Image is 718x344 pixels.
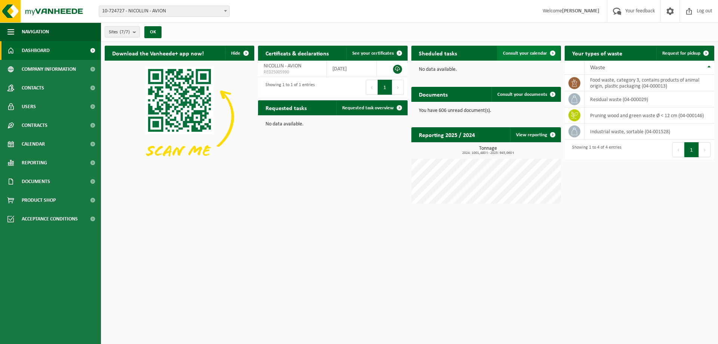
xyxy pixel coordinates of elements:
[264,63,301,69] span: NICOLLIN - AVION
[503,51,547,56] span: Consult your calendar
[22,210,78,228] span: Acceptance conditions
[99,6,230,17] span: 10-724727 - NICOLLIN - AVION
[419,108,553,113] p: You have 606 unread document(s).
[225,46,254,61] button: Hide
[672,142,684,157] button: Previous
[258,46,336,60] h2: Certificats & declarations
[99,6,229,16] span: 10-724727 - NICOLLIN - AVION
[656,46,714,61] a: Request for pickup
[352,51,394,56] span: See your certificates
[120,30,130,34] count: (7/7)
[266,122,400,127] p: No data available.
[22,22,49,41] span: Navigation
[419,67,553,72] p: No data available.
[497,46,560,61] a: Consult your calendar
[262,79,315,95] div: Showing 1 to 1 of 1 entries
[22,172,50,191] span: Documents
[342,106,394,110] span: Requested task overview
[22,116,47,135] span: Contracts
[684,142,699,157] button: 1
[105,61,254,173] img: Download de VHEPlus App
[144,26,162,38] button: OK
[497,92,547,97] span: Consult your documents
[562,8,599,14] strong: [PERSON_NAME]
[699,142,711,157] button: Next
[491,87,560,102] a: Consult your documents
[22,97,36,116] span: Users
[411,127,482,142] h2: Reporting 2025 / 2024
[662,51,700,56] span: Request for pickup
[22,60,76,79] span: Company information
[22,191,56,210] span: Product Shop
[109,27,130,38] span: Sites
[415,146,561,155] h3: Tonnage
[584,124,714,140] td: industrial waste, sortable (04-001528)
[415,151,561,155] span: 2024: 1001,480 t - 2025: 945,060 t
[105,26,140,37] button: Sites(7/7)
[327,61,377,77] td: [DATE]
[568,141,622,158] div: Showing 1 to 4 of 4 entries
[510,127,560,142] a: View reporting
[378,80,392,95] button: 1
[258,100,314,115] h2: Requested tasks
[392,80,404,95] button: Next
[565,46,630,60] h2: Your types of waste
[231,51,240,56] span: Hide
[584,91,714,107] td: residual waste (04-000029)
[264,69,321,75] span: RED25005990
[22,41,50,60] span: Dashboard
[22,153,47,172] span: Reporting
[22,135,45,153] span: Calendar
[584,107,714,124] td: pruning wood and green waste Ø < 12 cm (04-000146)
[584,75,714,91] td: food waste, category 3, contains products of animal origin, plastic packaging (04-000013)
[411,87,455,101] h2: Documents
[105,46,211,60] h2: Download the Vanheede+ app now!
[22,79,44,97] span: Contacts
[346,46,407,61] a: See your certificates
[411,46,464,60] h2: Sheduled tasks
[336,100,407,115] a: Requested task overview
[590,65,605,71] span: Waste
[366,80,378,95] button: Previous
